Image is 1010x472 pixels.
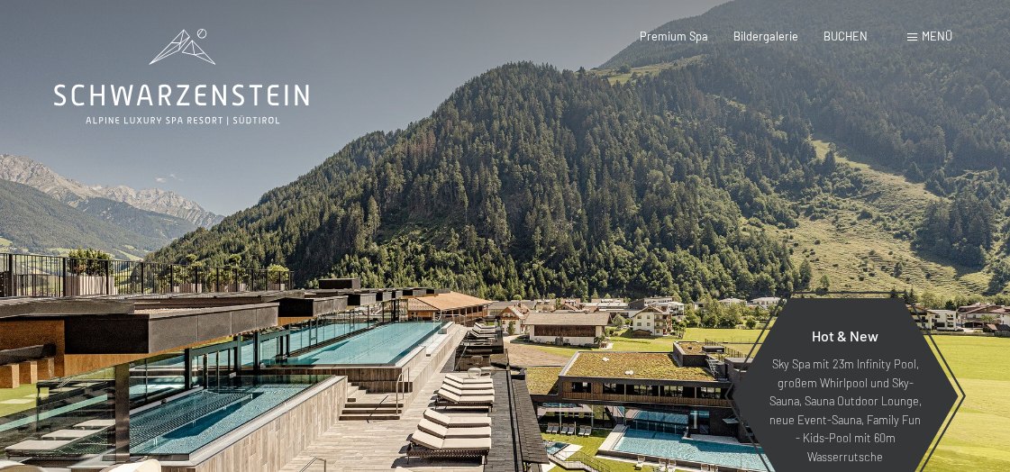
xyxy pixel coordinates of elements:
[823,29,868,43] a: BUCHEN
[733,29,798,43] a: Bildergalerie
[812,327,878,344] span: Hot & New
[640,29,708,43] a: Premium Spa
[767,355,924,466] p: Sky Spa mit 23m Infinity Pool, großem Whirlpool und Sky-Sauna, Sauna Outdoor Lounge, neue Event-S...
[922,29,952,43] span: Menü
